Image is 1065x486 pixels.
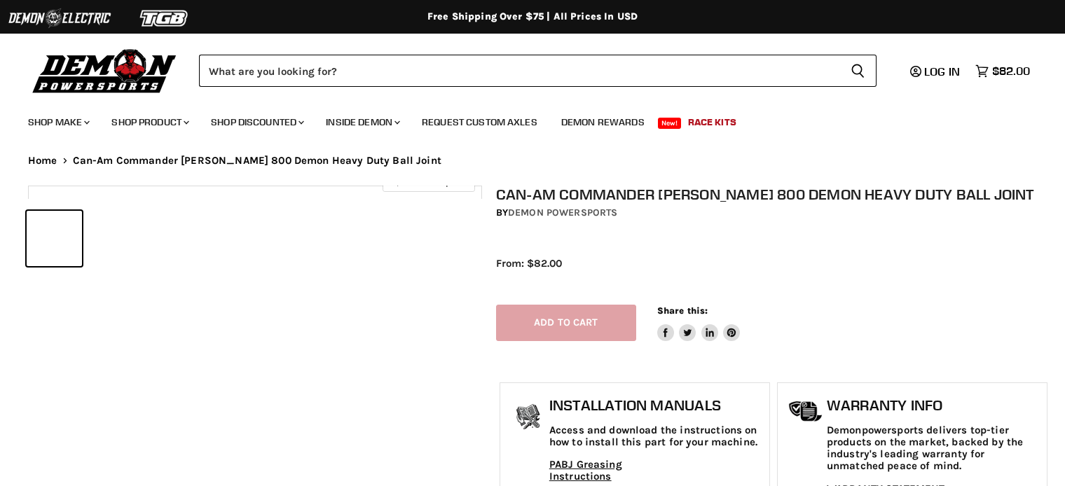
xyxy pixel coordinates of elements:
[827,397,1040,414] h1: Warranty Info
[27,211,82,266] button: IMAGE thumbnail
[496,186,1051,203] h1: Can-Am Commander [PERSON_NAME] 800 Demon Heavy Duty Ball Joint
[924,64,960,78] span: Log in
[411,108,548,137] a: Request Custom Axles
[28,46,181,95] img: Demon Powersports
[199,55,839,87] input: Search
[827,424,1040,473] p: Demonpowersports delivers top-tier products on the market, backed by the industry's leading warra...
[788,401,823,422] img: warranty-icon.png
[28,155,57,167] a: Home
[658,118,682,129] span: New!
[496,205,1051,221] div: by
[199,55,877,87] form: Product
[549,397,762,414] h1: Installation Manuals
[992,64,1030,78] span: $82.00
[508,207,617,218] a: Demon Powersports
[18,108,98,137] a: Shop Make
[678,108,747,137] a: Race Kits
[657,305,741,342] aside: Share this:
[549,424,762,449] p: Access and download the instructions on how to install this part for your machine.
[18,102,1026,137] ul: Main menu
[511,401,546,436] img: install_manual-icon.png
[112,5,217,32] img: TGB Logo 2
[390,176,467,187] span: Click to expand
[968,61,1037,81] a: $82.00
[839,55,877,87] button: Search
[101,108,198,137] a: Shop Product
[549,459,656,483] a: PABJ Greasing Instructions
[657,305,708,316] span: Share this:
[551,108,655,137] a: Demon Rewards
[904,65,968,78] a: Log in
[73,155,441,167] span: Can-Am Commander [PERSON_NAME] 800 Demon Heavy Duty Ball Joint
[496,257,562,270] span: From: $82.00
[315,108,408,137] a: Inside Demon
[7,5,112,32] img: Demon Electric Logo 2
[200,108,312,137] a: Shop Discounted
[86,211,142,266] button: IMAGE thumbnail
